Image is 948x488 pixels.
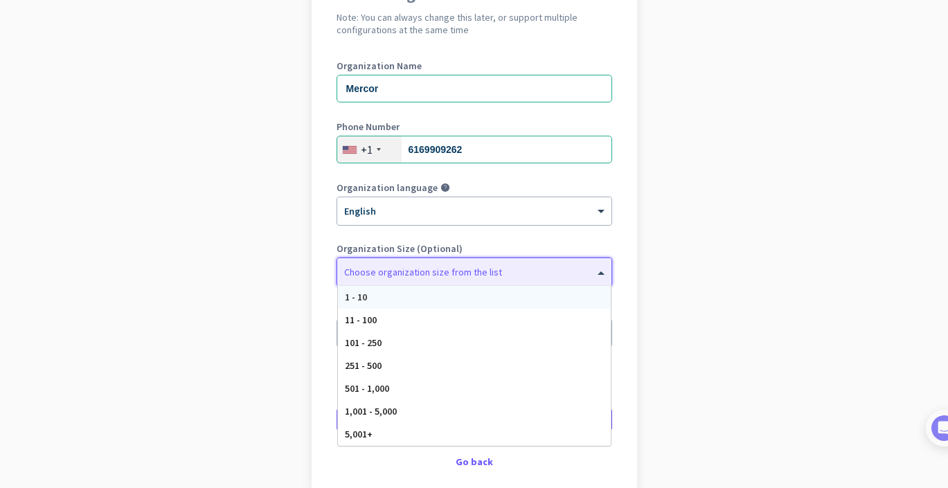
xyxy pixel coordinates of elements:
[345,382,389,395] span: 501 - 1,000
[345,428,373,440] span: 5,001+
[337,136,612,163] input: 201-555-0123
[345,291,367,303] span: 1 - 10
[338,286,611,446] div: Options List
[345,359,382,372] span: 251 - 500
[345,405,397,417] span: 1,001 - 5,000
[440,183,450,192] i: help
[337,122,612,132] label: Phone Number
[337,75,612,102] input: What is the name of your organization?
[361,143,373,156] div: +1
[337,183,438,192] label: Organization language
[345,314,377,326] span: 11 - 100
[337,244,612,253] label: Organization Size (Optional)
[345,336,382,349] span: 101 - 250
[337,61,612,71] label: Organization Name
[337,11,612,36] h2: Note: You can always change this later, or support multiple configurations at the same time
[337,407,612,432] button: Create Organization
[337,305,612,314] label: Organization Time Zone
[337,457,612,467] div: Go back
